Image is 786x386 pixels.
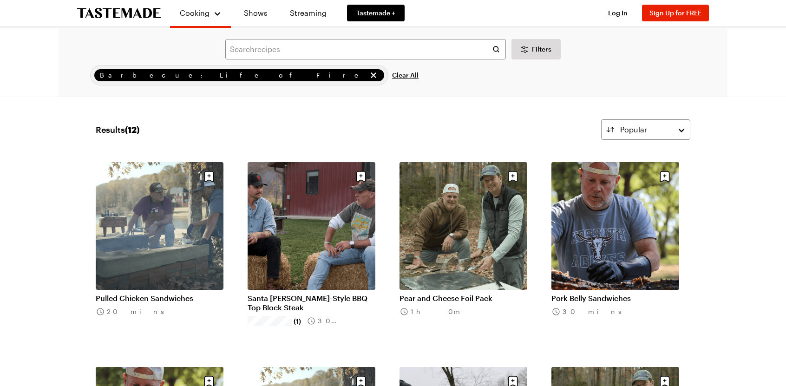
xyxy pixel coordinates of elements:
[352,168,370,185] button: Save recipe
[96,294,223,303] a: Pulled Chicken Sandwiches
[400,294,527,303] a: Pear and Cheese Foil Pack
[200,168,218,185] button: Save recipe
[392,71,419,80] span: Clear All
[100,70,367,80] span: Barbecue: Life of Fire
[599,8,636,18] button: Log In
[511,39,561,59] button: Desktop filters
[125,124,139,135] span: ( 12 )
[642,5,709,21] button: Sign Up for FREE
[77,8,161,19] a: To Tastemade Home Page
[347,5,405,21] a: Tastemade +
[180,8,210,17] span: Cooking
[504,168,522,185] button: Save recipe
[179,4,222,22] button: Cooking
[608,9,628,17] span: Log In
[392,65,419,85] button: Clear All
[601,119,690,140] button: Popular
[356,8,395,18] span: Tastemade +
[656,168,674,185] button: Save recipe
[620,124,647,135] span: Popular
[551,294,679,303] a: Pork Belly Sandwiches
[532,45,551,54] span: Filters
[649,9,701,17] span: Sign Up for FREE
[96,123,139,136] span: Results
[248,294,375,312] a: Santa [PERSON_NAME]-Style BBQ Top Block Steak
[368,70,379,80] button: remove Barbecue: Life of Fire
